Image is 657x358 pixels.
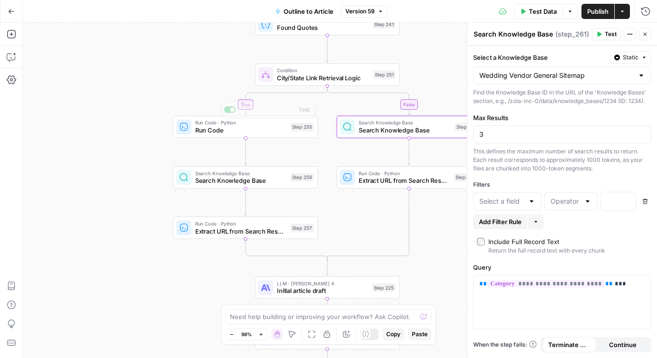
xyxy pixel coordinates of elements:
span: Run Code · Python [195,220,287,227]
g: Edge from step_251 to step_255 [244,86,327,115]
span: LLM · [PERSON_NAME] 4 [277,280,369,287]
span: Run Code · Python [359,170,450,177]
div: ConditionCity/State Link Retrieval LogicStep 251 [255,64,400,86]
input: Operator [551,197,580,206]
span: Static [623,53,638,62]
label: Select a Knowledge Base [473,53,606,62]
div: Step 261 [455,122,477,131]
span: Extract URL from Search Results [195,226,287,236]
div: Return the full record text with every chunk [488,246,605,255]
span: Initial article draft [277,286,369,296]
input: Wedding Vendor General Sitemap [479,71,634,80]
span: Found Quotes [277,23,369,32]
textarea: Search Knowledge Base [474,29,553,39]
div: Find the Knowledge Base ID in the URL of the 'Knowledge Bases' section, e.g., /zola-inc-0/data/kn... [473,88,651,105]
div: Step 255 [290,122,314,131]
span: Search Knowledge Base [195,170,287,177]
g: Edge from step_262 to step_251-conditional-end [327,188,409,260]
span: Version 59 [345,7,375,16]
label: Max Results [473,113,651,122]
span: Run Code [195,125,287,135]
span: Paste [412,330,428,339]
div: Step 257 [290,224,314,232]
input: Select a field [479,197,524,206]
span: Copy [386,330,400,339]
span: Continue [609,340,637,349]
button: Outline to Article [269,4,339,19]
button: Version 59 [341,5,388,18]
span: Publish [587,7,609,16]
span: Test Data [529,7,557,16]
g: Edge from step_251 to step_261 [327,86,410,115]
span: Search Knowledge Base [359,125,451,135]
span: Article edits [277,337,369,346]
div: Step 262 [454,173,477,182]
g: Edge from step_251-conditional-end to step_225 [326,258,329,275]
div: Include Full Record Text [488,237,559,246]
div: Step 251 [373,70,395,79]
button: Copy [382,328,404,340]
span: Terminate Workflow [548,340,590,349]
button: Test Data [514,4,562,19]
g: Edge from step_256 to step_257 [244,188,247,216]
div: Write Liquid TextFound QuotesStep 241 [255,13,400,35]
span: Run Code · Python [195,119,287,127]
div: Filters [473,180,651,189]
div: Step 225 [372,283,395,292]
input: Include Full Record TextReturn the full record text with every chunk [477,238,485,245]
div: Step 256 [290,173,314,182]
span: Condition [277,66,370,74]
button: Static [610,51,651,64]
span: 98% [241,330,252,338]
g: Edge from step_261 to step_262 [408,138,410,165]
button: Add Filter Rule [473,214,527,229]
span: Search Knowledge Base [195,176,287,186]
g: Edge from step_255 to step_256 [244,138,247,165]
g: Edge from step_257 to step_251-conditional-end [246,239,327,260]
span: Test [605,30,617,38]
g: Edge from step_241 to step_251 [326,36,329,63]
span: ( step_261 ) [555,29,589,39]
div: Step 241 [372,20,395,28]
div: Run Code · PythonRun CodeStep 255Test [173,116,318,138]
a: When the step fails: [473,340,537,349]
span: Extract URL from Search Results [359,176,450,186]
span: Outline to Article [284,7,333,16]
button: Publish [581,4,614,19]
span: Search Knowledge Base [359,119,451,127]
label: Query [473,263,651,272]
div: Run Code · PythonExtract URL from Search ResultsStep 262 [337,166,482,188]
div: LLM · [PERSON_NAME] 4Initial article draftStep 225 [255,276,400,299]
div: Search Knowledge BaseSearch Knowledge BaseStep 256 [173,166,318,188]
div: Run Code · PythonExtract URL from Search ResultsStep 257 [173,217,318,239]
span: City/State Link Retrieval Logic [277,73,370,83]
div: This defines the maximum number of search results to return. Each result corresponds to approxima... [473,147,651,173]
div: Search Knowledge BaseSearch Knowledge BaseStep 261 [337,116,482,138]
button: Paste [408,328,431,340]
button: Test [592,28,621,40]
button: Continue [596,337,650,352]
span: Add Filter Rule [479,217,522,226]
div: LLM · [PERSON_NAME] 4Article editsStep 226 [255,327,400,349]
